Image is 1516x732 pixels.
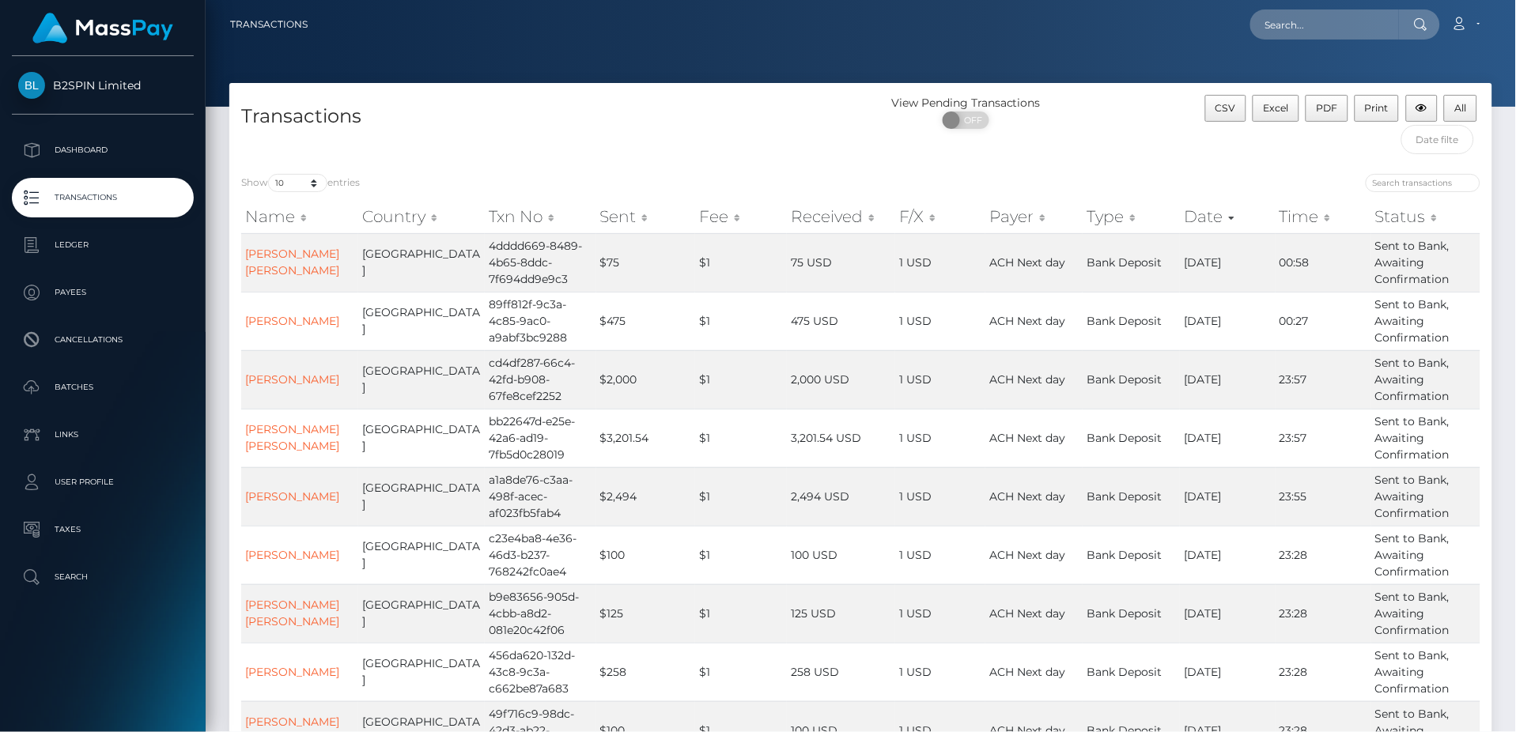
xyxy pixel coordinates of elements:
[695,292,787,350] td: $1
[1276,643,1371,701] td: 23:28
[1253,95,1299,122] button: Excel
[989,489,1065,504] span: ACH Next day
[1083,409,1180,467] td: Bank Deposit
[268,174,327,192] select: Showentries
[12,273,194,312] a: Payees
[1083,467,1180,526] td: Bank Deposit
[1371,201,1480,232] th: Status: activate to sort column ascending
[596,201,696,232] th: Sent: activate to sort column ascending
[787,643,895,701] td: 258 USD
[787,233,895,292] td: 75 USD
[1371,584,1480,643] td: Sent to Bank, Awaiting Confirmation
[1205,95,1247,122] button: CSV
[1371,350,1480,409] td: Sent to Bank, Awaiting Confirmation
[787,350,895,409] td: 2,000 USD
[12,368,194,407] a: Batches
[1180,467,1276,526] td: [DATE]
[485,643,596,701] td: 456da620-132d-43c8-9c3a-c662be87a683
[485,292,596,350] td: 89ff812f-9c3a-4c85-9ac0-a9abf3bc9288
[1215,102,1236,114] span: CSV
[1180,350,1276,409] td: [DATE]
[230,8,308,41] a: Transactions
[18,138,187,162] p: Dashboard
[1371,467,1480,526] td: Sent to Bank, Awaiting Confirmation
[485,526,596,584] td: c23e4ba8-4e36-46d3-b237-768242fc0ae4
[596,409,696,467] td: $3,201.54
[1180,526,1276,584] td: [DATE]
[1083,643,1180,701] td: Bank Deposit
[1316,102,1337,114] span: PDF
[485,233,596,292] td: 4dddd669-8489-4b65-8ddc-7f694dd9e9c3
[1455,102,1467,114] span: All
[245,422,339,453] a: [PERSON_NAME] [PERSON_NAME]
[18,328,187,352] p: Cancellations
[245,247,339,277] a: [PERSON_NAME] [PERSON_NAME]
[1180,643,1276,701] td: [DATE]
[358,201,485,232] th: Country: activate to sort column ascending
[1180,584,1276,643] td: [DATE]
[596,643,696,701] td: $258
[1180,409,1276,467] td: [DATE]
[989,314,1065,328] span: ACH Next day
[695,467,787,526] td: $1
[989,255,1065,270] span: ACH Next day
[245,548,339,562] a: [PERSON_NAME]
[787,467,895,526] td: 2,494 USD
[1276,292,1371,350] td: 00:27
[12,415,194,455] a: Links
[1083,233,1180,292] td: Bank Deposit
[241,103,849,130] h4: Transactions
[695,526,787,584] td: $1
[1180,233,1276,292] td: [DATE]
[1365,102,1389,114] span: Print
[1401,125,1474,154] input: Date filter
[787,201,895,232] th: Received: activate to sort column ascending
[1264,102,1289,114] span: Excel
[787,584,895,643] td: 125 USD
[358,233,485,292] td: [GEOGRAPHIC_DATA]
[18,470,187,494] p: User Profile
[485,584,596,643] td: b9e83656-905d-4cbb-a8d2-081e20c42f06
[1276,233,1371,292] td: 00:58
[895,467,985,526] td: 1 USD
[989,665,1065,679] span: ACH Next day
[1371,643,1480,701] td: Sent to Bank, Awaiting Confirmation
[1276,409,1371,467] td: 23:57
[787,292,895,350] td: 475 USD
[18,72,45,99] img: B2SPIN Limited
[1276,350,1371,409] td: 23:57
[1371,292,1480,350] td: Sent to Bank, Awaiting Confirmation
[12,510,194,549] a: Taxes
[18,281,187,304] p: Payees
[1083,292,1180,350] td: Bank Deposit
[358,643,485,701] td: [GEOGRAPHIC_DATA]
[596,350,696,409] td: $2,000
[245,489,339,504] a: [PERSON_NAME]
[1371,233,1480,292] td: Sent to Bank, Awaiting Confirmation
[358,409,485,467] td: [GEOGRAPHIC_DATA]
[895,643,985,701] td: 1 USD
[895,201,985,232] th: F/X: activate to sort column ascending
[695,643,787,701] td: $1
[485,409,596,467] td: bb22647d-e25e-42a6-ad19-7fb5d0c28019
[989,548,1065,562] span: ACH Next day
[12,557,194,597] a: Search
[245,598,339,628] a: [PERSON_NAME] [PERSON_NAME]
[1276,467,1371,526] td: 23:55
[18,423,187,447] p: Links
[1276,201,1371,232] th: Time: activate to sort column ascending
[1371,409,1480,467] td: Sent to Bank, Awaiting Confirmation
[695,350,787,409] td: $1
[989,372,1065,387] span: ACH Next day
[895,292,985,350] td: 1 USD
[895,350,985,409] td: 1 USD
[1083,526,1180,584] td: Bank Deposit
[1276,584,1371,643] td: 23:28
[1083,350,1180,409] td: Bank Deposit
[241,201,358,232] th: Name: activate to sort column ascending
[485,350,596,409] td: cd4df287-66c4-42fd-b908-67fe8cef2252
[895,584,985,643] td: 1 USD
[1444,95,1477,122] button: All
[12,320,194,360] a: Cancellations
[358,467,485,526] td: [GEOGRAPHIC_DATA]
